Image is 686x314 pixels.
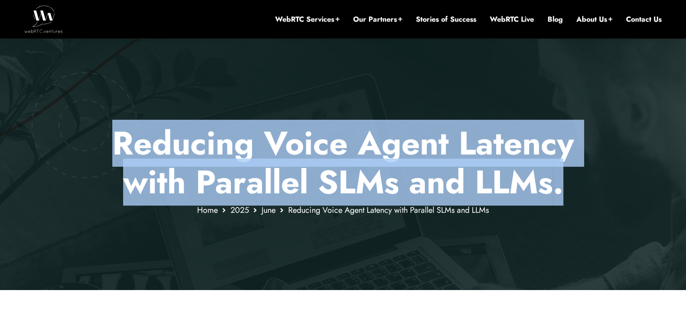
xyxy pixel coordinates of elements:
[490,14,534,24] a: WebRTC Live
[353,14,402,24] a: Our Partners
[416,14,476,24] a: Stories of Success
[576,14,612,24] a: About Us
[79,124,607,202] p: Reducing Voice Agent Latency with Parallel SLMs and LLMs
[24,5,63,33] img: WebRTC.ventures
[553,159,563,206] span: .
[197,204,218,216] a: Home
[262,204,276,216] a: June
[230,204,249,216] a: 2025
[288,204,489,216] span: Reducing Voice Agent Latency with Parallel SLMs and LLMs
[548,14,563,24] a: Blog
[275,14,340,24] a: WebRTC Services
[626,14,662,24] a: Contact Us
